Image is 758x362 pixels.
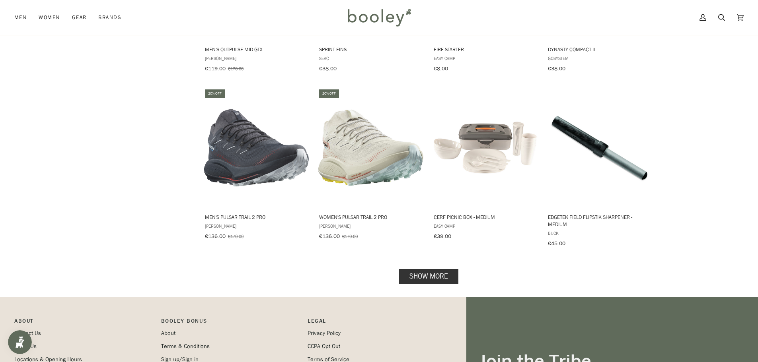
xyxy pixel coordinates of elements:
span: [PERSON_NAME] [205,54,308,61]
span: Men [14,14,27,21]
p: Pipeline_Footer Sub [308,317,446,329]
iframe: Button to open loyalty program pop-up [8,330,32,354]
span: €170.00 [342,233,358,240]
a: Cerf Picnic Box - Medium [432,88,538,242]
span: €39.00 [433,232,451,240]
img: Booley [344,6,414,29]
div: Pagination [204,271,653,281]
span: €8.00 [433,64,448,72]
span: €170.00 [228,65,243,72]
a: Contact Us [14,329,41,337]
span: Buck [548,230,651,236]
span: €170.00 [228,233,243,240]
p: Booley Bonus [161,317,300,329]
img: Easy Camp Cerf Picnic Box - Medium orange - Booley Galway [432,95,538,201]
span: Dynasty Compact II [548,45,651,52]
span: EdgeTek Field FlipStik Sharpener - Medium [548,213,651,228]
span: Seac [319,54,422,61]
span: Brands [98,14,121,21]
span: Gear [72,14,87,21]
span: €119.00 [205,64,225,72]
img: Salomon Women's Pulsar Trail 2 Pro Rainy Day / Hot Sauce / Freesia - Booley Galway [318,95,423,201]
span: €38.00 [319,64,337,72]
span: €136.00 [205,232,225,240]
span: Men's OUTPulse Mid GTX [205,45,308,52]
img: Buck EdgeTek Field FlipStik Sharpener - Medium - Booley Galway [547,95,652,201]
span: [PERSON_NAME] [319,223,422,229]
a: About [161,329,175,337]
a: Women's Pulsar Trail 2 Pro [318,88,423,242]
span: Fire Starter [433,45,536,52]
img: Salomon Men's Pulsar Trail 2 Pro Carbon / Fiery Red / Arctic Ice Sapphire / Sunny - Booley Galway [203,95,309,201]
a: EdgeTek Field FlipStik Sharpener - Medium [547,88,652,250]
span: €38.00 [548,64,565,72]
span: [PERSON_NAME] [205,223,308,229]
span: Easy Camp [433,223,536,229]
a: Terms & Conditions [161,343,210,350]
span: Men's Pulsar Trail 2 Pro [205,213,308,221]
a: CCPA Opt Out [308,343,340,350]
span: GoSystem [548,54,651,61]
span: Women [39,14,60,21]
p: Pipeline_Footer Main [14,317,153,329]
a: Men's Pulsar Trail 2 Pro [203,88,309,242]
span: Sprint Fins [319,45,422,52]
span: €45.00 [548,240,565,247]
div: 20% off [205,89,224,98]
span: €136.00 [319,232,340,240]
a: Privacy Policy [308,329,341,337]
div: 20% off [319,89,339,98]
span: Cerf Picnic Box - Medium [433,213,536,221]
a: Show more [399,269,458,283]
span: Women's Pulsar Trail 2 Pro [319,213,422,221]
span: Easy Camp [433,54,536,61]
